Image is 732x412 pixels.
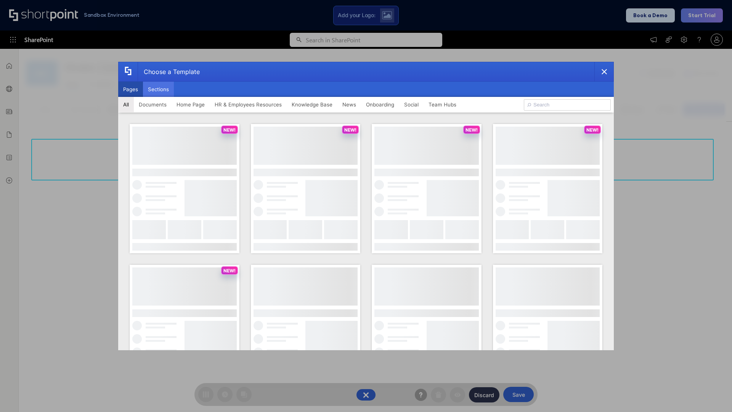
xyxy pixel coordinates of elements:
[223,268,236,274] p: NEW!
[361,97,399,112] button: Onboarding
[424,97,461,112] button: Team Hubs
[466,127,478,133] p: NEW!
[143,82,174,97] button: Sections
[524,99,611,111] input: Search
[172,97,210,112] button: Home Page
[118,97,134,112] button: All
[118,62,614,350] div: template selector
[223,127,236,133] p: NEW!
[134,97,172,112] button: Documents
[138,62,200,81] div: Choose a Template
[337,97,361,112] button: News
[118,82,143,97] button: Pages
[399,97,424,112] button: Social
[287,97,337,112] button: Knowledge Base
[210,97,287,112] button: HR & Employees Resources
[694,375,732,412] iframe: Chat Widget
[344,127,356,133] p: NEW!
[586,127,599,133] p: NEW!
